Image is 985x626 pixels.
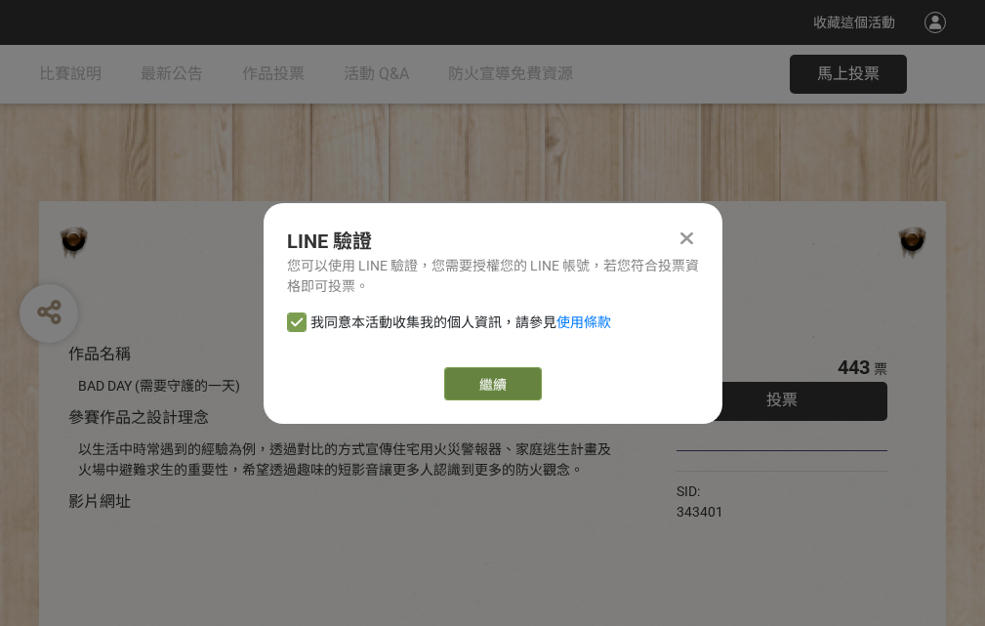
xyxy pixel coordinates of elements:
div: 以生活中時常遇到的經驗為例，透過對比的方式宣傳住宅用火災警報器、家庭逃生計畫及火場中避難求生的重要性，希望透過趣味的短影音讓更多人認識到更多的防火觀念。 [78,439,618,480]
span: 活動 Q&A [344,64,409,83]
span: 影片網址 [68,492,131,511]
span: 比賽說明 [39,64,102,83]
a: 活動 Q&A [344,45,409,104]
span: 投票 [766,391,798,409]
a: 比賽說明 [39,45,102,104]
a: 作品投票 [242,45,305,104]
span: 防火宣導免費資源 [448,64,573,83]
a: 使用條款 [556,314,611,330]
span: 收藏這個活動 [813,15,895,30]
span: 作品名稱 [68,345,131,363]
span: 作品投票 [242,64,305,83]
a: 最新公告 [141,45,203,104]
div: 您可以使用 LINE 驗證，您需要授權您的 LINE 帳號，若您符合投票資格即可投票。 [287,256,699,297]
a: 繼續 [444,367,542,400]
span: 票 [874,361,887,377]
div: LINE 驗證 [287,227,699,256]
span: 443 [838,355,870,379]
span: 最新公告 [141,64,203,83]
span: SID: 343401 [677,483,723,520]
div: BAD DAY (需要守護的一天) [78,376,618,396]
span: 參賽作品之設計理念 [68,408,209,427]
button: 馬上投票 [790,55,907,94]
iframe: Facebook Share [728,481,826,501]
span: 馬上投票 [817,64,880,83]
span: 我同意本活動收集我的個人資訊，請參見 [310,313,611,333]
a: 防火宣導免費資源 [448,45,573,104]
